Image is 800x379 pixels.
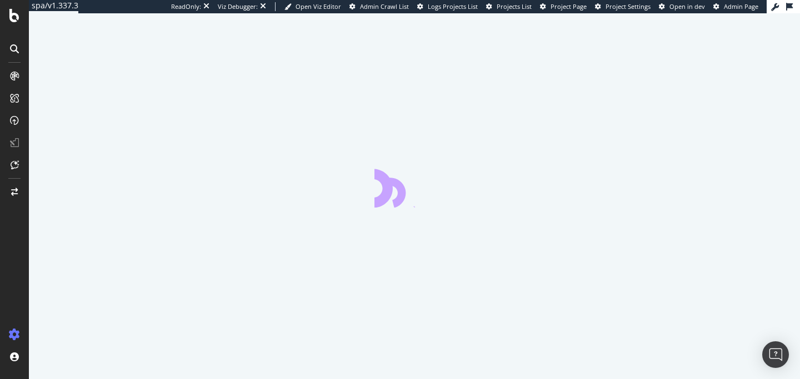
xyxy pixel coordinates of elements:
[417,2,478,11] a: Logs Projects List
[218,2,258,11] div: Viz Debugger:
[296,2,341,11] span: Open Viz Editor
[540,2,587,11] a: Project Page
[606,2,651,11] span: Project Settings
[762,341,789,368] div: Open Intercom Messenger
[551,2,587,11] span: Project Page
[171,2,201,11] div: ReadOnly:
[669,2,705,11] span: Open in dev
[724,2,758,11] span: Admin Page
[713,2,758,11] a: Admin Page
[349,2,409,11] a: Admin Crawl List
[486,2,532,11] a: Projects List
[595,2,651,11] a: Project Settings
[360,2,409,11] span: Admin Crawl List
[659,2,705,11] a: Open in dev
[497,2,532,11] span: Projects List
[284,2,341,11] a: Open Viz Editor
[374,168,454,208] div: animation
[428,2,478,11] span: Logs Projects List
